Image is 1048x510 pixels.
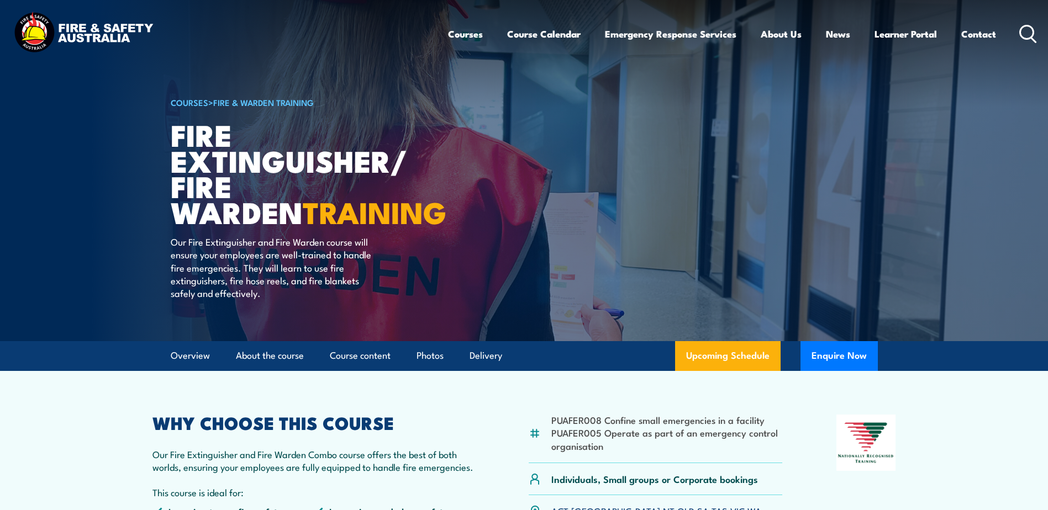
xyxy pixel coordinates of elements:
a: COURSES [171,96,208,108]
li: PUAFER005 Operate as part of an emergency control organisation [551,426,783,452]
a: News [826,19,850,49]
p: Our Fire Extinguisher and Fire Warden course will ensure your employees are well-trained to handl... [171,235,372,300]
button: Enquire Now [801,341,878,371]
p: This course is ideal for: [152,486,475,498]
a: Overview [171,341,210,370]
a: Upcoming Schedule [675,341,781,371]
a: Emergency Response Services [605,19,736,49]
a: Courses [448,19,483,49]
img: Nationally Recognised Training logo. [836,415,896,471]
li: PUAFER008 Confine small emergencies in a facility [551,413,783,426]
h1: Fire Extinguisher/ Fire Warden [171,121,444,225]
a: Course Calendar [507,19,581,49]
a: About the course [236,341,304,370]
a: Contact [961,19,996,49]
a: Course content [330,341,391,370]
a: Fire & Warden Training [213,96,314,108]
strong: TRAINING [303,188,446,234]
h2: WHY CHOOSE THIS COURSE [152,415,475,430]
a: About Us [761,19,802,49]
p: Our Fire Extinguisher and Fire Warden Combo course offers the best of both worlds, ensuring your ... [152,448,475,474]
p: Individuals, Small groups or Corporate bookings [551,472,758,485]
h6: > [171,95,444,109]
a: Photos [417,341,444,370]
a: Delivery [470,341,502,370]
a: Learner Portal [875,19,937,49]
